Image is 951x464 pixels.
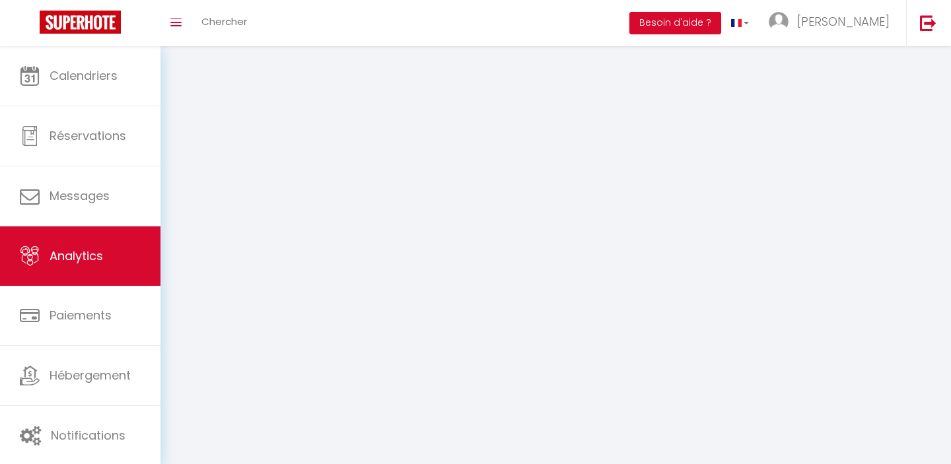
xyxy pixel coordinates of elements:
[50,127,126,144] span: Réservations
[50,307,112,323] span: Paiements
[50,67,118,84] span: Calendriers
[51,427,125,444] span: Notifications
[201,15,247,28] span: Chercher
[769,12,789,32] img: ...
[11,5,50,45] button: Ouvrir le widget de chat LiveChat
[920,15,936,31] img: logout
[50,367,131,383] span: Hébergement
[40,11,121,34] img: Super Booking
[50,248,103,264] span: Analytics
[50,187,110,204] span: Messages
[797,13,890,30] span: [PERSON_NAME]
[629,12,721,34] button: Besoin d'aide ?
